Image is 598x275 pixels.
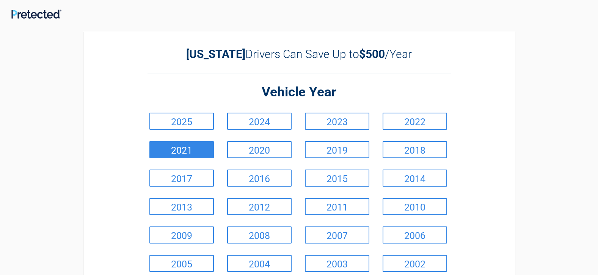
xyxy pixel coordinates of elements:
[227,226,292,244] a: 2008
[383,170,447,187] a: 2014
[149,113,214,130] a: 2025
[305,198,369,215] a: 2011
[11,9,61,19] img: Main Logo
[359,47,385,61] b: $500
[227,255,292,272] a: 2004
[186,47,245,61] b: [US_STATE]
[383,198,447,215] a: 2010
[305,113,369,130] a: 2023
[305,170,369,187] a: 2015
[227,113,292,130] a: 2024
[149,255,214,272] a: 2005
[383,113,447,130] a: 2022
[383,141,447,158] a: 2018
[227,141,292,158] a: 2020
[227,198,292,215] a: 2012
[148,83,451,101] h2: Vehicle Year
[305,226,369,244] a: 2007
[149,198,214,215] a: 2013
[227,170,292,187] a: 2016
[149,141,214,158] a: 2021
[149,226,214,244] a: 2009
[148,47,451,61] h2: Drivers Can Save Up to /Year
[383,255,447,272] a: 2002
[305,255,369,272] a: 2003
[149,170,214,187] a: 2017
[305,141,369,158] a: 2019
[383,226,447,244] a: 2006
